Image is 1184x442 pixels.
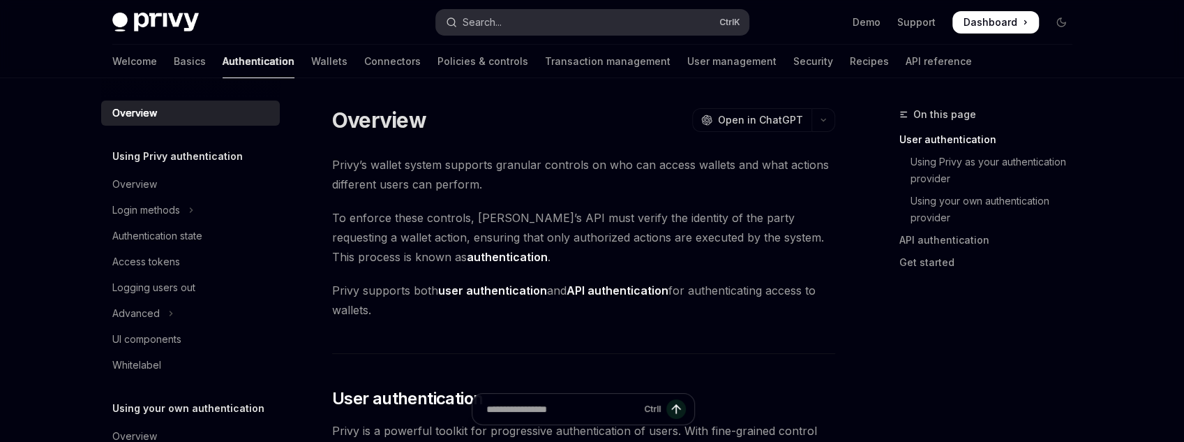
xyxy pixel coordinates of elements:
img: dark logo [112,13,199,32]
a: Access tokens [101,249,280,274]
a: API reference [906,45,972,78]
a: Using Privy as your authentication provider [899,151,1084,190]
a: Basics [174,45,206,78]
a: UI components [101,327,280,352]
button: Toggle Login methods section [101,198,280,223]
div: Whitelabel [112,357,161,374]
a: Whitelabel [101,353,280,378]
span: On this page [913,106,976,123]
a: Overview [101,172,280,197]
a: Overview [101,101,280,126]
h1: Overview [332,108,426,133]
a: API authentication [899,229,1084,251]
a: Authentication state [101,223,280,249]
button: Open in ChatGPT [692,108,811,132]
span: Open in ChatGPT [718,113,803,127]
div: Search... [463,14,502,31]
button: Send message [666,399,686,419]
a: User management [687,45,777,78]
div: Overview [112,105,157,121]
a: Demo [853,15,880,29]
h5: Using your own authentication [112,400,264,417]
span: User authentication [332,388,484,410]
a: Wallets [311,45,347,78]
div: Login methods [112,202,180,219]
span: Ctrl K [719,17,740,28]
a: Security [793,45,833,78]
strong: API authentication [567,283,668,297]
button: Open search [436,10,749,35]
h5: Using Privy authentication [112,148,243,165]
a: Recipes [850,45,889,78]
a: Authentication [223,45,294,78]
a: Policies & controls [437,45,528,78]
span: To enforce these controls, [PERSON_NAME]’s API must verify the identity of the party requesting a... [332,208,835,267]
a: Logging users out [101,275,280,300]
div: Authentication state [112,228,202,244]
div: UI components [112,331,181,348]
a: User authentication [899,128,1084,151]
a: Welcome [112,45,157,78]
span: Privy’s wallet system supports granular controls on who can access wallets and what actions diffe... [332,155,835,194]
a: Support [897,15,936,29]
a: Connectors [364,45,421,78]
button: Toggle dark mode [1050,11,1072,34]
div: Overview [112,176,157,193]
span: Dashboard [964,15,1017,29]
strong: user authentication [438,283,547,297]
a: Get started [899,251,1084,274]
strong: authentication [467,250,548,264]
div: Logging users out [112,279,195,296]
a: Using your own authentication provider [899,190,1084,229]
button: Toggle Advanced section [101,301,280,326]
span: Privy supports both and for authenticating access to wallets. [332,281,835,320]
div: Advanced [112,305,160,322]
a: Dashboard [952,11,1039,34]
div: Access tokens [112,253,180,270]
input: Ask a question... [486,394,638,425]
a: Transaction management [545,45,670,78]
